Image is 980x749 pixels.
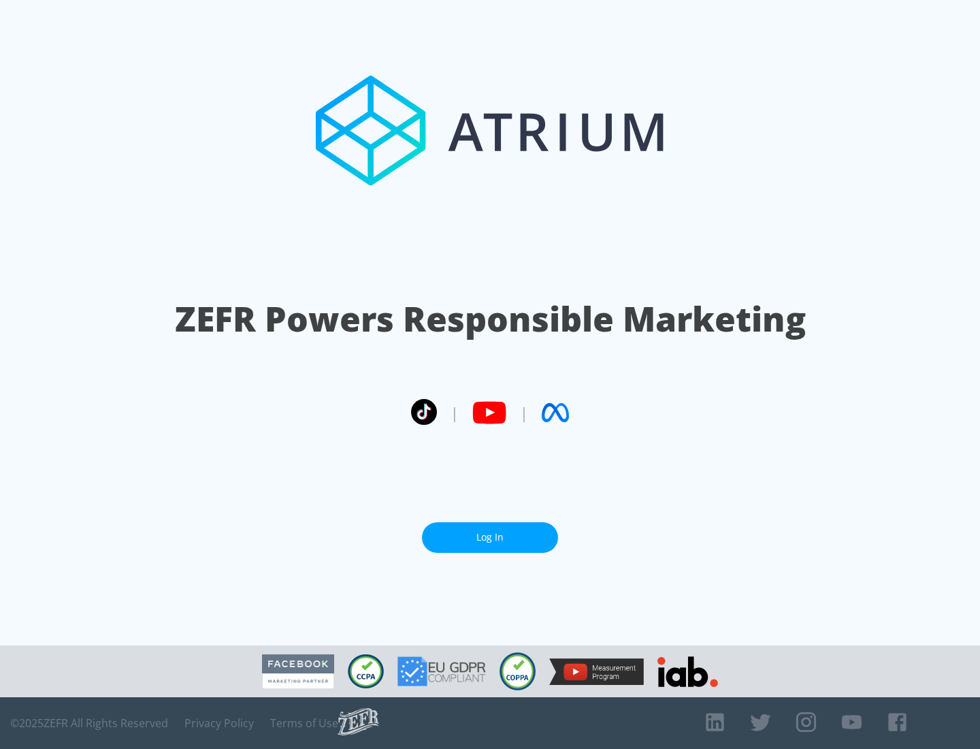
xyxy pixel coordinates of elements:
a: Log In [422,522,558,553]
img: YouTube Measurement Program [549,658,644,685]
img: Facebook Marketing Partner [262,654,334,689]
span: | [520,402,528,423]
img: IAB [657,656,718,687]
h1: ZEFR Powers Responsible Marketing [175,296,806,342]
span: © 2025 ZEFR All Rights Reserved [10,716,168,730]
a: Terms of Use [270,716,338,730]
img: COPPA Compliant [500,652,536,690]
img: GDPR Compliant [397,656,486,686]
span: | [451,402,459,423]
a: Privacy Policy [184,716,254,730]
img: CCPA Compliant [348,654,384,688]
